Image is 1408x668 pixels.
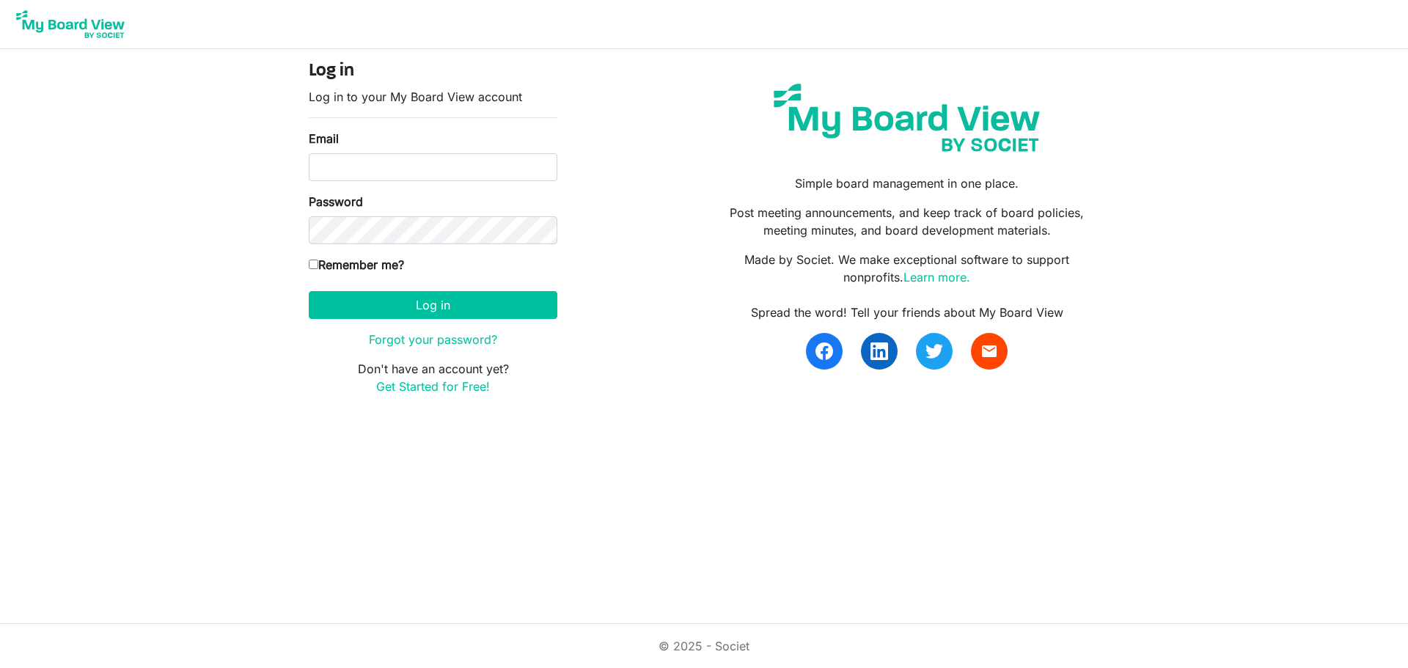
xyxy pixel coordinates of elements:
label: Password [309,193,363,210]
p: Log in to your My Board View account [309,88,557,106]
a: email [971,333,1008,370]
input: Remember me? [309,260,318,269]
p: Post meeting announcements, and keep track of board policies, meeting minutes, and board developm... [715,204,1099,239]
a: Get Started for Free! [376,379,490,394]
p: Don't have an account yet? [309,360,557,395]
button: Log in [309,291,557,319]
img: twitter.svg [925,342,943,360]
a: Learn more. [903,270,970,285]
img: linkedin.svg [870,342,888,360]
img: my-board-view-societ.svg [763,73,1051,163]
div: Spread the word! Tell your friends about My Board View [715,304,1099,321]
img: My Board View Logo [12,6,129,43]
p: Made by Societ. We make exceptional software to support nonprofits. [715,251,1099,286]
h4: Log in [309,61,557,82]
label: Email [309,130,339,147]
p: Simple board management in one place. [715,175,1099,192]
a: © 2025 - Societ [659,639,749,653]
a: Forgot your password? [369,332,497,347]
label: Remember me? [309,256,404,274]
img: facebook.svg [815,342,833,360]
span: email [980,342,998,360]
